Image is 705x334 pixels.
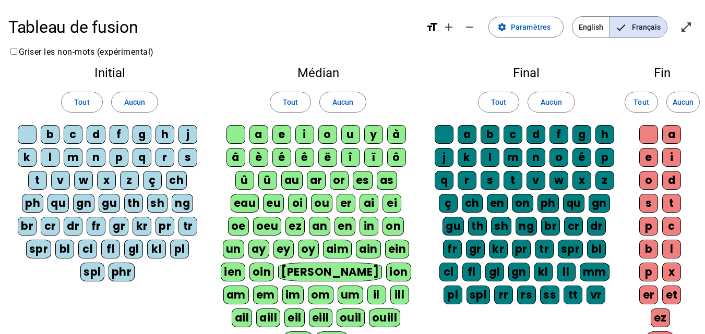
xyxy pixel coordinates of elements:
[438,17,459,38] button: Augmenter la taille de la police
[481,171,499,190] div: s
[272,148,291,167] div: é
[662,125,681,144] div: a
[541,96,561,108] span: Aucun
[540,286,559,304] div: ss
[353,171,373,190] div: es
[18,148,37,167] div: k
[28,171,47,190] div: t
[298,240,319,258] div: oy
[226,148,245,167] div: â
[41,148,59,167] div: l
[676,17,697,38] button: Entrer en plein écran
[462,194,483,213] div: ch
[334,217,355,236] div: en
[133,125,151,144] div: g
[662,286,681,304] div: et
[528,92,575,113] button: Aucun
[172,194,193,213] div: ng
[662,194,681,213] div: t
[270,92,311,113] button: Tout
[26,240,52,258] div: spr
[101,240,120,258] div: fl
[283,96,298,108] span: Tout
[120,171,139,190] div: z
[434,67,619,79] h2: Final
[527,148,545,167] div: n
[639,217,658,236] div: p
[178,148,197,167] div: s
[356,240,381,258] div: ain
[468,217,487,236] div: th
[639,263,658,281] div: p
[319,92,366,113] button: Aucun
[307,171,326,190] div: ar
[491,217,511,236] div: sh
[444,286,462,304] div: pl
[178,217,197,236] div: tr
[272,125,291,144] div: e
[534,263,553,281] div: kl
[458,148,476,167] div: k
[639,148,658,167] div: e
[512,194,533,213] div: on
[639,171,658,190] div: o
[537,194,559,213] div: ph
[166,171,187,190] div: ch
[111,92,158,113] button: Aucun
[284,308,305,327] div: eil
[497,22,507,32] mat-icon: settings
[426,21,438,33] mat-icon: format_size
[564,286,582,304] div: tt
[508,263,530,281] div: gn
[680,21,692,33] mat-icon: open_in_full
[295,148,314,167] div: ê
[223,286,249,304] div: am
[110,125,128,144] div: f
[97,171,116,190] div: x
[249,263,274,281] div: oin
[61,92,102,113] button: Tout
[360,217,378,236] div: in
[110,217,128,236] div: gr
[64,148,82,167] div: m
[253,217,282,236] div: oeu
[364,125,383,144] div: y
[147,240,166,258] div: kl
[55,240,74,258] div: bl
[443,217,464,236] div: gu
[253,286,278,304] div: em
[666,92,700,113] button: Aucun
[110,148,128,167] div: p
[463,21,476,33] mat-icon: remove
[462,263,481,281] div: fl
[485,263,504,281] div: gl
[337,308,365,327] div: ouil
[258,171,277,190] div: ü
[341,148,360,167] div: î
[41,125,59,144] div: b
[435,171,453,190] div: q
[332,96,353,108] span: Aucun
[285,217,305,236] div: ez
[639,240,658,258] div: b
[282,286,304,304] div: im
[156,125,174,144] div: h
[256,308,280,327] div: aill
[338,286,363,304] div: um
[8,47,154,57] label: Griser les non-mots (expérimental)
[488,17,564,38] button: Paramètres
[78,240,97,258] div: cl
[248,240,269,258] div: ay
[263,194,284,213] div: eu
[318,125,337,144] div: o
[223,240,244,258] div: un
[481,148,499,167] div: l
[64,125,82,144] div: c
[318,148,337,167] div: ë
[249,125,268,144] div: a
[517,286,536,304] div: rs
[170,240,189,258] div: pl
[639,194,658,213] div: s
[587,240,606,258] div: bl
[504,125,522,144] div: c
